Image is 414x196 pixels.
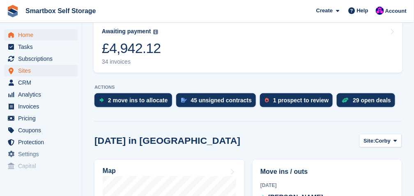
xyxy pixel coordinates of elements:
h2: Move ins / outs [260,167,394,177]
span: Help [357,7,368,15]
img: Sam Austin [376,7,384,15]
a: menu [4,101,78,112]
a: 45 unsigned contracts [176,93,260,111]
img: contract_signature_icon-13c848040528278c33f63329250d36e43548de30e8caae1d1a13099fd9432cc5.svg [181,98,187,103]
span: Create [316,7,333,15]
img: move_ins_to_allocate_icon-fdf77a2bb77ea45bf5b3d319d69a93e2d87916cf1d5bf7949dd705db3b84f3ca.svg [99,98,104,103]
a: menu [4,125,78,136]
span: Site: [364,137,375,145]
div: 34 invoices [102,58,161,65]
span: Account [385,7,407,15]
span: Home [18,29,67,41]
div: 45 unsigned contracts [191,97,252,104]
a: 29 open deals [337,93,399,111]
a: menu [4,53,78,65]
span: Coupons [18,125,67,136]
div: 2 move ins to allocate [108,97,168,104]
span: Sites [18,65,67,76]
span: Capital [18,160,67,172]
p: ACTIONS [94,85,402,90]
div: 1 prospect to review [273,97,329,104]
a: menu [4,65,78,76]
h2: [DATE] in [GEOGRAPHIC_DATA] [94,135,240,146]
a: menu [4,77,78,88]
a: 1 prospect to review [260,93,337,111]
a: menu [4,136,78,148]
button: Site: Corby [359,134,402,148]
a: menu [4,160,78,172]
div: [DATE] [260,182,394,189]
span: Tasks [18,41,67,53]
img: icon-info-grey-7440780725fd019a000dd9b08b2336e03edf1995a4989e88bcd33f0948082b44.svg [153,30,158,35]
span: Protection [18,136,67,148]
a: 2 move ins to allocate [94,93,176,111]
div: Awaiting payment [102,28,151,35]
span: Settings [18,148,67,160]
div: 29 open deals [353,97,391,104]
a: menu [4,113,78,124]
img: prospect-51fa495bee0391a8d652442698ab0144808aea92771e9ea1ae160a38d050c398.svg [265,98,269,103]
a: menu [4,41,78,53]
span: Analytics [18,89,67,100]
span: Pricing [18,113,67,124]
a: menu [4,148,78,160]
h2: Map [103,167,116,175]
img: stora-icon-8386f47178a22dfd0bd8f6a31ec36ba5ce8667c1dd55bd0f319d3a0aa187defe.svg [7,5,19,17]
a: menu [4,29,78,41]
span: Invoices [18,101,67,112]
img: deal-1b604bf984904fb50ccaf53a9ad4b4a5d6e5aea283cecdc64d6e3604feb123c2.svg [342,97,349,103]
span: Corby [375,137,391,145]
span: CRM [18,77,67,88]
div: £4,942.12 [102,40,161,57]
a: Awaiting payment £4,942.12 34 invoices [94,21,402,73]
a: Smartbox Self Storage [22,4,99,18]
a: menu [4,89,78,100]
span: Subscriptions [18,53,67,65]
